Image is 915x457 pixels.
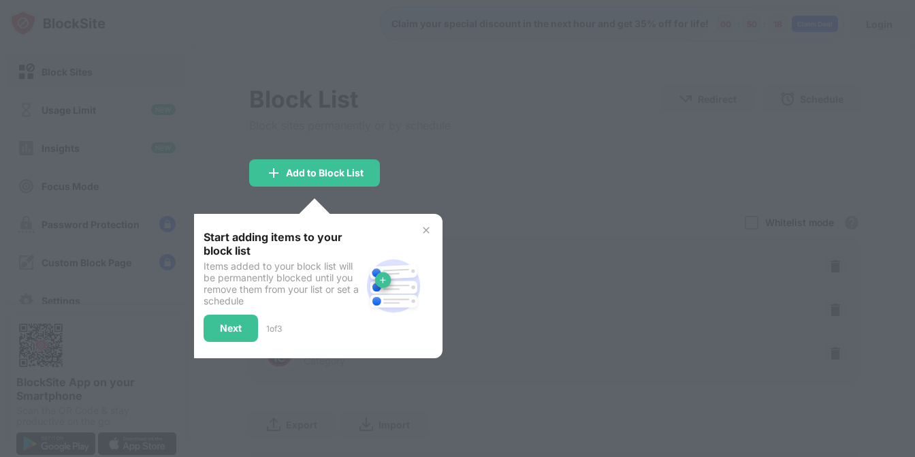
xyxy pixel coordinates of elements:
[204,260,361,306] div: Items added to your block list will be permanently blocked until you remove them from your list o...
[266,324,282,334] div: 1 of 3
[421,225,432,236] img: x-button.svg
[286,168,364,178] div: Add to Block List
[361,253,426,319] img: block-site.svg
[220,323,242,334] div: Next
[204,230,361,257] div: Start adding items to your block list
